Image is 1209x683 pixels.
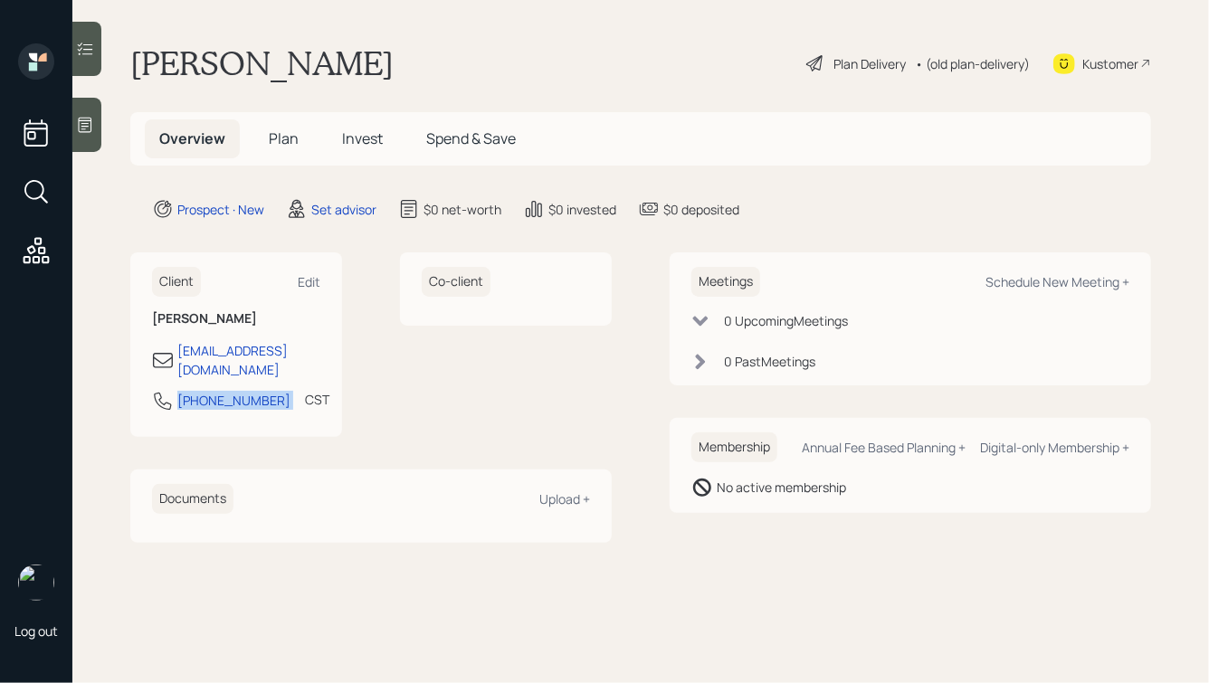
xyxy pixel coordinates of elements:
div: Edit [298,273,320,290]
div: Schedule New Meeting + [985,273,1129,290]
div: $0 deposited [663,200,739,219]
div: CST [305,390,329,409]
div: 0 Upcoming Meeting s [724,311,848,330]
div: Annual Fee Based Planning + [802,439,966,456]
div: Digital-only Membership + [980,439,1129,456]
div: [PHONE_NUMBER] [177,391,290,410]
img: hunter_neumayer.jpg [18,564,54,601]
div: Kustomer [1082,54,1138,73]
div: Upload + [539,490,590,508]
div: $0 invested [548,200,616,219]
h6: [PERSON_NAME] [152,311,320,327]
div: • (old plan-delivery) [915,54,1030,73]
div: 0 Past Meeting s [724,352,815,371]
span: Spend & Save [426,128,516,148]
h6: Documents [152,484,233,514]
div: Set advisor [311,200,376,219]
div: No active membership [717,478,846,497]
div: Prospect · New [177,200,264,219]
h1: [PERSON_NAME] [130,43,394,83]
span: Overview [159,128,225,148]
h6: Client [152,267,201,297]
div: Plan Delivery [833,54,906,73]
span: Plan [269,128,299,148]
h6: Membership [691,432,777,462]
div: $0 net-worth [424,200,501,219]
h6: Meetings [691,267,760,297]
div: [EMAIL_ADDRESS][DOMAIN_NAME] [177,341,320,379]
h6: Co-client [422,267,490,297]
div: Log out [14,622,58,640]
span: Invest [342,128,383,148]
